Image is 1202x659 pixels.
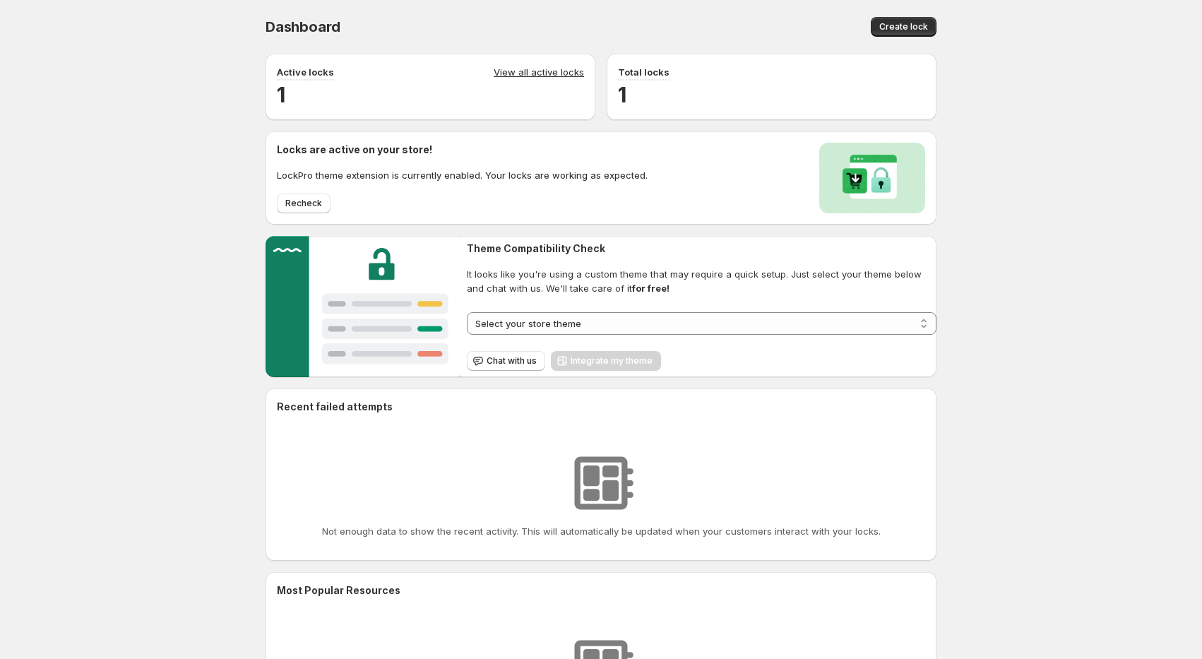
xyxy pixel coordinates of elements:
img: Locks activated [819,143,925,213]
a: View all active locks [494,65,584,81]
p: Total locks [618,65,670,79]
h2: 1 [618,81,925,109]
h2: Locks are active on your store! [277,143,648,157]
p: Not enough data to show the recent activity. This will automatically be updated when your custome... [322,524,881,538]
h2: 1 [277,81,584,109]
button: Chat with us [467,351,545,371]
button: Create lock [871,17,936,37]
h2: Theme Compatibility Check [467,242,936,256]
h2: Most Popular Resources [277,583,925,598]
img: No resources found [566,448,636,518]
span: Create lock [879,21,928,32]
span: Chat with us [487,355,537,367]
strong: for free! [632,283,670,294]
p: Active locks [277,65,334,79]
button: Recheck [277,194,331,213]
img: Customer support [266,236,461,377]
h2: Recent failed attempts [277,400,393,414]
p: LockPro theme extension is currently enabled. Your locks are working as expected. [277,168,648,182]
span: Dashboard [266,18,340,35]
span: It looks like you're using a custom theme that may require a quick setup. Just select your theme ... [467,267,936,295]
span: Recheck [285,198,322,209]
